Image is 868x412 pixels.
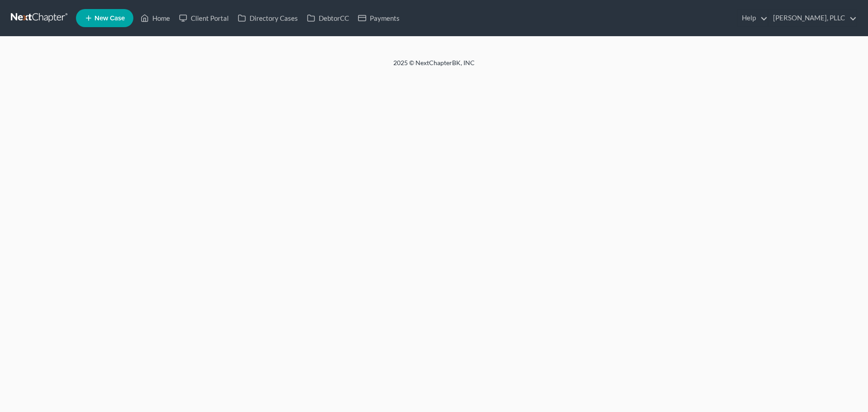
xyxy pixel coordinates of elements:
[769,10,857,26] a: [PERSON_NAME], PLLC
[354,10,404,26] a: Payments
[175,10,233,26] a: Client Portal
[233,10,302,26] a: Directory Cases
[76,9,133,27] new-legal-case-button: New Case
[136,10,175,26] a: Home
[737,10,768,26] a: Help
[176,58,692,75] div: 2025 © NextChapterBK, INC
[302,10,354,26] a: DebtorCC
